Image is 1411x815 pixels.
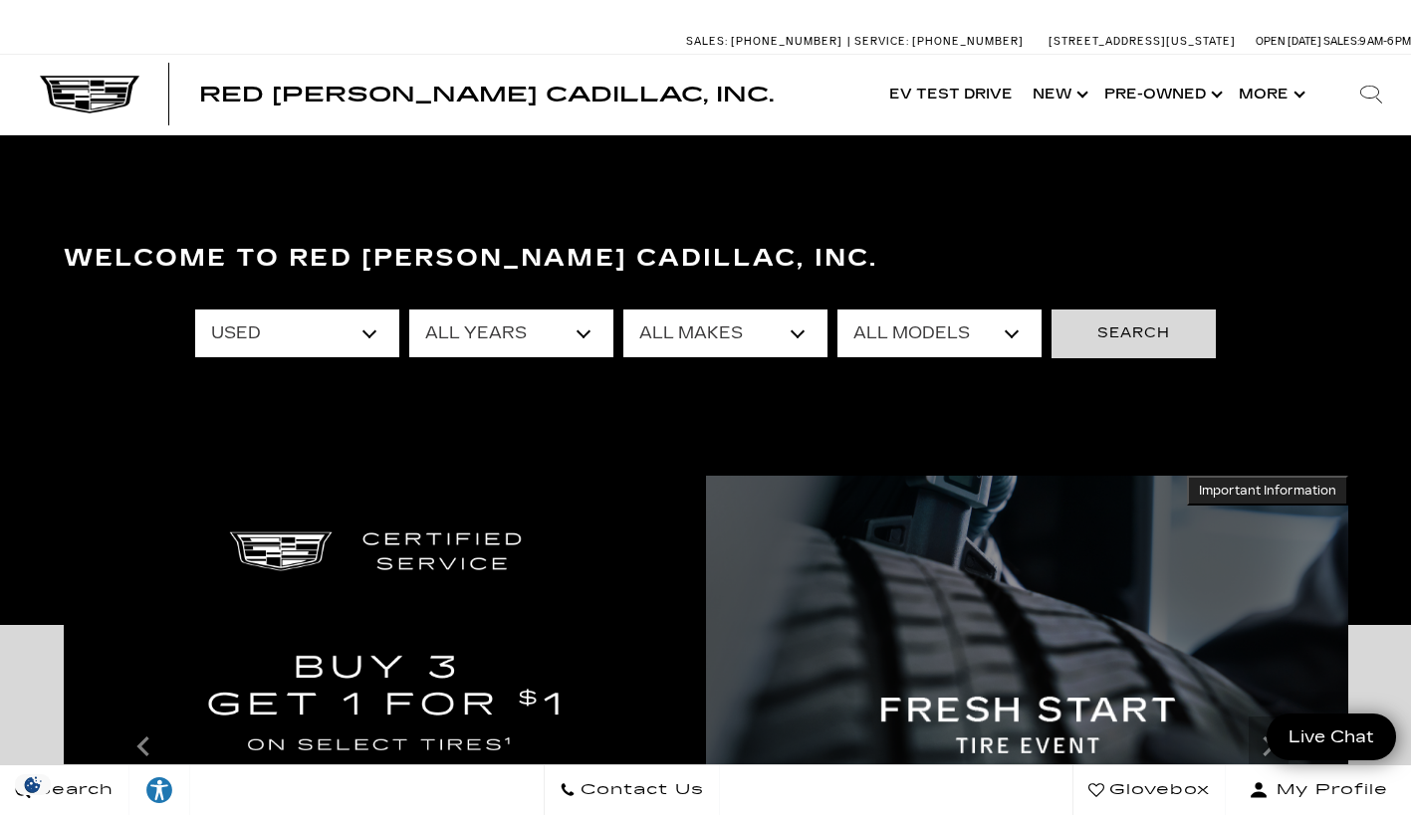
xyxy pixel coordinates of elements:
[409,309,613,357] select: Filter by year
[1267,713,1396,760] a: Live Chat
[1187,476,1348,506] button: Important Information
[199,83,774,106] span: Red [PERSON_NAME] Cadillac, Inc.
[576,776,704,804] span: Contact Us
[879,55,1023,134] a: EV Test Drive
[129,765,190,815] a: Explore your accessibility options
[1269,776,1388,804] span: My Profile
[847,36,1029,47] a: Service: [PHONE_NUMBER]
[1229,55,1311,134] button: More
[79,326,80,327] a: Accessible Carousel
[1256,35,1321,48] span: Open [DATE]
[64,239,1348,279] h3: Welcome to Red [PERSON_NAME] Cadillac, Inc.
[623,309,827,357] select: Filter by make
[1052,309,1216,357] button: Search
[837,309,1042,357] select: Filter by model
[1331,55,1411,134] div: Search
[544,765,720,815] a: Contact Us
[854,35,909,48] span: Service:
[199,85,774,104] a: Red [PERSON_NAME] Cadillac, Inc.
[123,716,163,776] div: Previous
[1104,776,1210,804] span: Glovebox
[686,35,728,48] span: Sales:
[686,36,847,47] a: Sales: [PHONE_NUMBER]
[1323,35,1359,48] span: Sales:
[1023,55,1094,134] a: New
[195,309,399,357] select: Filter by type
[731,35,842,48] span: [PHONE_NUMBER]
[40,76,139,113] img: Cadillac Dark Logo with Cadillac White Text
[1249,716,1289,776] div: Next
[1049,35,1236,48] a: [STREET_ADDRESS][US_STATE]
[912,35,1024,48] span: [PHONE_NUMBER]
[1094,55,1229,134] a: Pre-Owned
[1199,483,1336,499] span: Important Information
[10,774,56,795] img: Opt-Out Icon
[10,774,56,795] section: Click to Open Cookie Consent Modal
[1359,35,1411,48] span: 9 AM-6 PM
[1226,765,1411,815] button: Open user profile menu
[1072,765,1226,815] a: Glovebox
[1279,725,1384,748] span: Live Chat
[31,776,114,804] span: Search
[129,775,189,805] div: Explore your accessibility options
